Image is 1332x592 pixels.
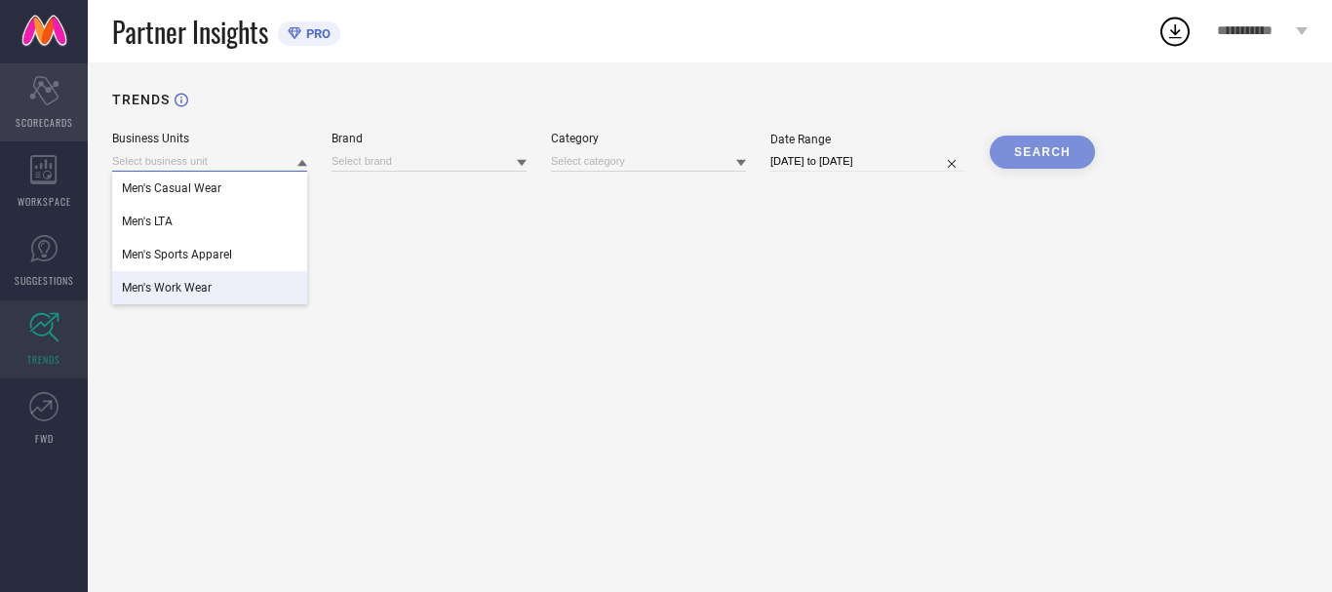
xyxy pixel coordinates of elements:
span: Men's Work Wear [122,281,212,295]
span: TRENDS [27,352,60,367]
span: Partner Insights [112,12,268,52]
div: Category [551,132,746,145]
span: SCORECARDS [16,115,73,130]
div: Date Range [770,133,965,146]
span: Men's Casual Wear [122,181,221,195]
div: Men's Casual Wear [112,172,307,205]
div: Men's LTA [112,205,307,238]
span: FWD [35,431,54,446]
span: WORKSPACE [18,194,71,209]
input: Select date range [770,151,965,172]
input: Select category [551,151,746,172]
span: PRO [301,26,331,41]
input: Select business unit [112,151,307,172]
span: SUGGESTIONS [15,273,74,288]
div: Open download list [1157,14,1193,49]
div: Brand [332,132,527,145]
input: Select brand [332,151,527,172]
span: Men's LTA [122,215,173,228]
div: Men's Sports Apparel [112,238,307,271]
div: Business Units [112,132,307,145]
span: Men's Sports Apparel [122,248,232,261]
div: Men's Work Wear [112,271,307,304]
h1: TRENDS [112,92,170,107]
